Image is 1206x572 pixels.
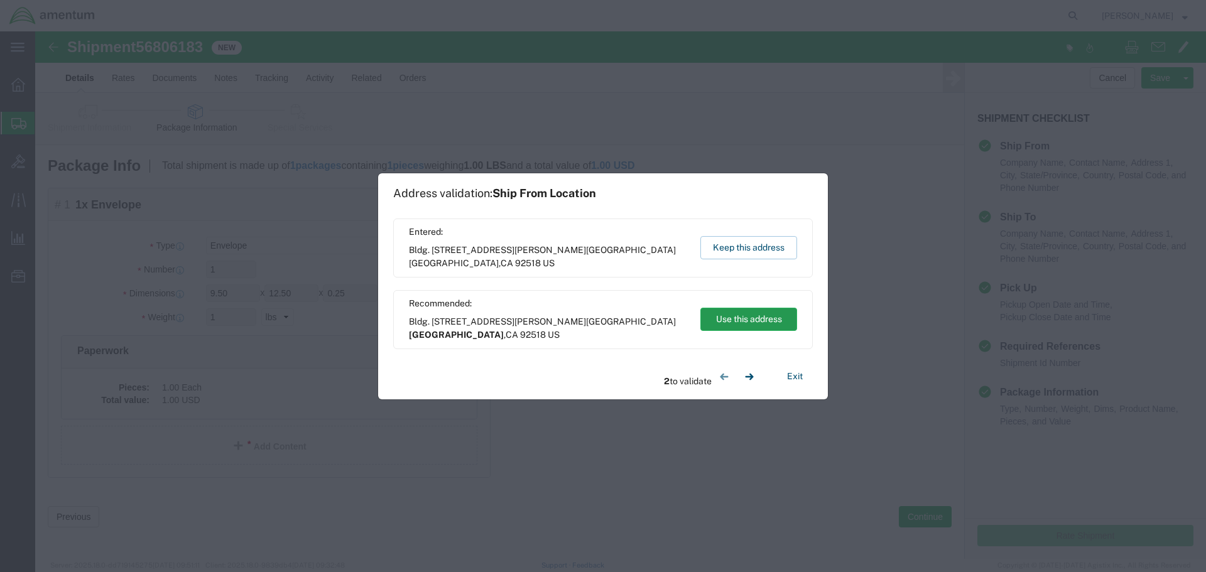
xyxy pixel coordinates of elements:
[506,330,518,340] span: CA
[393,186,596,200] h1: Address validation:
[409,330,504,340] span: [GEOGRAPHIC_DATA]
[700,308,797,331] button: Use this address
[700,236,797,259] button: Keep this address
[409,258,499,268] span: [GEOGRAPHIC_DATA]
[409,297,688,310] span: Recommended:
[515,258,541,268] span: 92518
[409,225,688,239] span: Entered:
[548,330,560,340] span: US
[409,244,688,270] span: Bldg. [STREET_ADDRESS][PERSON_NAME][GEOGRAPHIC_DATA] ,
[664,376,670,386] span: 2
[501,258,513,268] span: CA
[520,330,546,340] span: 92518
[492,186,596,200] span: Ship From Location
[409,315,688,342] span: Bldg. [STREET_ADDRESS][PERSON_NAME][GEOGRAPHIC_DATA] ,
[777,365,813,387] button: Exit
[664,364,762,389] div: to validate
[543,258,555,268] span: US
